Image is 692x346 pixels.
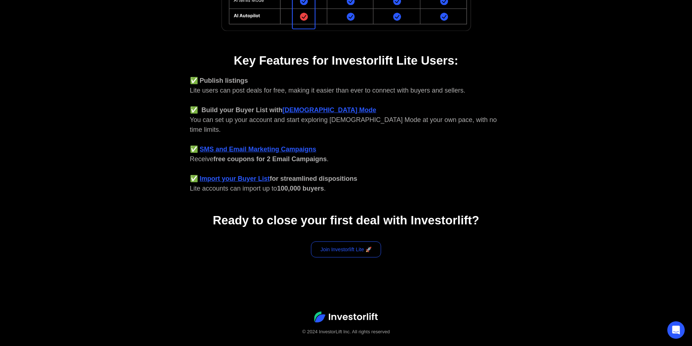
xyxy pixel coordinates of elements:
[234,54,458,67] strong: Key Features for Investorlift Lite Users:
[190,175,198,182] strong: ✅
[190,76,502,194] div: Lite users can post deals for free, making it easier than ever to connect with buyers and sellers...
[277,185,324,192] strong: 100,000 buyers
[190,77,248,84] strong: ✅ Publish listings
[15,328,677,335] div: © 2024 InvestorLift Inc. All rights reserved
[213,213,479,227] strong: Ready to close your first deal with Investorlift?
[190,146,198,153] strong: ✅
[270,175,357,182] strong: for streamlined dispositions
[283,106,376,114] a: [DEMOGRAPHIC_DATA] Mode
[190,106,283,114] strong: ✅ Build your Buyer List with
[214,155,327,163] strong: free coupons for 2 Email Campaigns
[200,146,316,153] a: SMS and Email Marketing Campaigns
[311,241,381,257] a: Join Investorlift Lite 🚀
[200,175,270,182] a: Import your Buyer List
[667,321,685,339] div: Open Intercom Messenger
